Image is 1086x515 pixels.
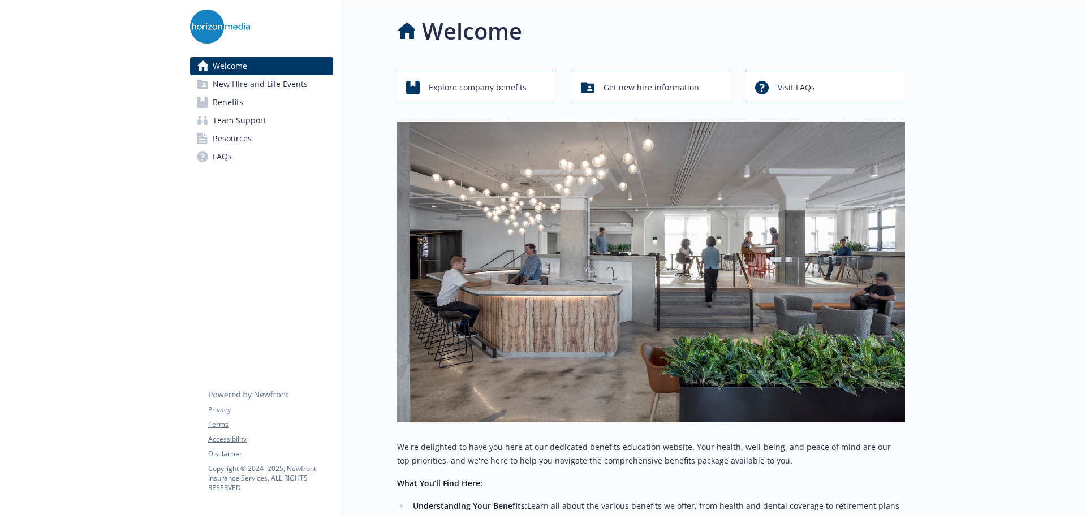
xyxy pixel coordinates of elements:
span: Explore company benefits [429,77,527,98]
span: FAQs [213,148,232,166]
a: Disclaimer [208,449,333,459]
span: Get new hire information [604,77,699,98]
a: FAQs [190,148,333,166]
a: Benefits [190,93,333,111]
a: New Hire and Life Events [190,75,333,93]
a: Team Support [190,111,333,129]
h1: Welcome [422,14,522,48]
p: We're delighted to have you here at our dedicated benefits education website. Your health, well-b... [397,440,905,468]
span: Welcome [213,57,247,75]
strong: What You’ll Find Here: [397,478,482,488]
a: Resources [190,129,333,148]
img: overview page banner [397,122,905,422]
button: Get new hire information [572,71,731,103]
a: Terms [208,419,333,430]
span: Team Support [213,111,266,129]
span: Benefits [213,93,243,111]
button: Visit FAQs [746,71,905,103]
span: New Hire and Life Events [213,75,308,93]
a: Accessibility [208,434,333,444]
span: Visit FAQs [778,77,815,98]
button: Explore company benefits [397,71,556,103]
a: Welcome [190,57,333,75]
strong: Understanding Your Benefits: [413,500,527,511]
p: Copyright © 2024 - 2025 , Newfront Insurance Services, ALL RIGHTS RESERVED [208,464,333,492]
a: Privacy [208,405,333,415]
span: Resources [213,129,252,148]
